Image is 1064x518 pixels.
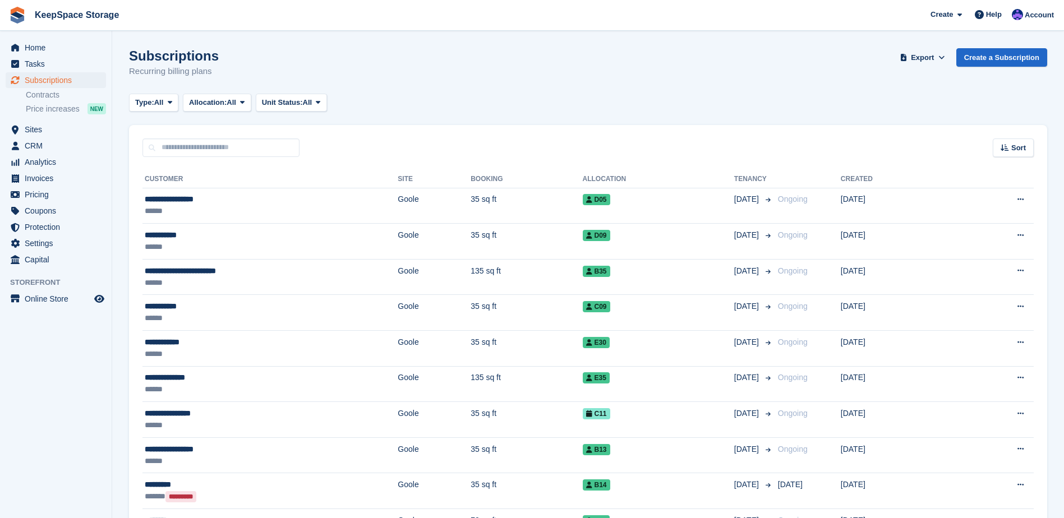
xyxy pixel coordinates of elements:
a: Contracts [26,90,106,100]
span: Create [931,9,953,20]
span: [DATE] [734,229,761,241]
a: menu [6,40,106,55]
td: [DATE] [841,224,952,260]
span: [DATE] [734,479,761,491]
th: Allocation [583,170,734,188]
span: Export [911,52,934,63]
span: D09 [583,230,610,241]
a: Price increases NEW [26,103,106,115]
button: Export [898,48,947,67]
a: menu [6,252,106,267]
button: Type: All [129,94,178,112]
a: KeepSpace Storage [30,6,123,24]
td: Goole [398,259,471,295]
td: Goole [398,331,471,367]
a: menu [6,219,106,235]
h1: Subscriptions [129,48,219,63]
a: Create a Subscription [956,48,1047,67]
span: Sites [25,122,92,137]
td: [DATE] [841,188,952,224]
span: Capital [25,252,92,267]
img: Chloe Clark [1012,9,1023,20]
span: Invoices [25,170,92,186]
th: Tenancy [734,170,773,188]
a: menu [6,187,106,202]
td: 35 sq ft [471,402,582,438]
span: Storefront [10,277,112,288]
span: B35 [583,266,610,277]
td: 35 sq ft [471,437,582,473]
a: menu [6,203,106,219]
td: [DATE] [841,259,952,295]
span: Account [1025,10,1054,21]
button: Allocation: All [183,94,251,112]
td: [DATE] [841,437,952,473]
th: Booking [471,170,582,188]
td: 135 sq ft [471,366,582,402]
span: [DATE] [778,480,803,489]
span: Analytics [25,154,92,170]
span: Settings [25,235,92,251]
a: menu [6,72,106,88]
span: [DATE] [734,372,761,383]
th: Site [398,170,471,188]
td: 35 sq ft [471,331,582,367]
td: Goole [398,188,471,224]
span: Online Store [25,291,92,307]
span: B14 [583,479,610,491]
span: Ongoing [778,195,808,203]
td: Goole [398,402,471,438]
td: 35 sq ft [471,224,582,260]
span: E35 [583,372,610,383]
span: E30 [583,337,610,348]
th: Customer [142,170,398,188]
a: menu [6,170,106,186]
span: D05 [583,194,610,205]
th: Created [841,170,952,188]
a: menu [6,291,106,307]
td: Goole [398,437,471,473]
span: [DATE] [734,193,761,205]
span: CRM [25,138,92,154]
div: NEW [87,103,106,114]
td: 35 sq ft [471,188,582,224]
span: Ongoing [778,445,808,454]
p: Recurring billing plans [129,65,219,78]
span: [DATE] [734,408,761,419]
a: menu [6,154,106,170]
span: Tasks [25,56,92,72]
span: B13 [583,444,610,455]
td: 35 sq ft [471,295,582,331]
td: [DATE] [841,402,952,438]
span: Unit Status: [262,97,303,108]
span: Sort [1011,142,1026,154]
span: Ongoing [778,230,808,239]
td: Goole [398,473,471,509]
td: [DATE] [841,331,952,367]
td: [DATE] [841,473,952,509]
td: Goole [398,224,471,260]
span: All [154,97,164,108]
a: menu [6,138,106,154]
span: Ongoing [778,409,808,418]
span: All [227,97,236,108]
td: 35 sq ft [471,473,582,509]
span: Pricing [25,187,92,202]
span: Type: [135,97,154,108]
span: [DATE] [734,336,761,348]
td: 135 sq ft [471,259,582,295]
span: [DATE] [734,265,761,277]
td: [DATE] [841,295,952,331]
span: All [303,97,312,108]
span: Help [986,9,1002,20]
a: Preview store [93,292,106,306]
span: Allocation: [189,97,227,108]
span: C11 [583,408,610,419]
a: menu [6,56,106,72]
span: Ongoing [778,266,808,275]
span: Ongoing [778,373,808,382]
button: Unit Status: All [256,94,327,112]
a: menu [6,235,106,251]
span: Coupons [25,203,92,219]
td: Goole [398,366,471,402]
